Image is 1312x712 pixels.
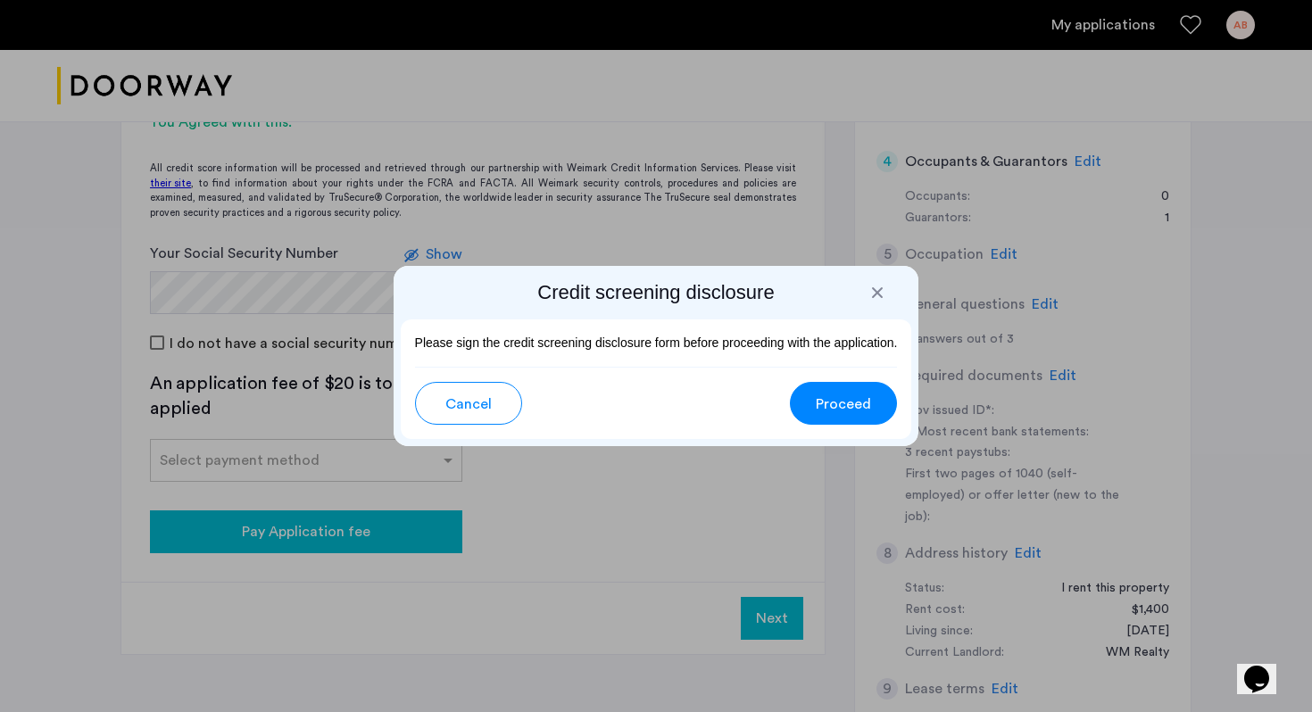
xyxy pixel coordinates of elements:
[415,382,522,425] button: button
[1237,641,1294,694] iframe: chat widget
[790,382,897,425] button: button
[445,393,492,415] span: Cancel
[816,393,871,415] span: Proceed
[401,280,912,305] h2: Credit screening disclosure
[415,334,898,352] p: Please sign the credit screening disclosure form before proceeding with the application.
